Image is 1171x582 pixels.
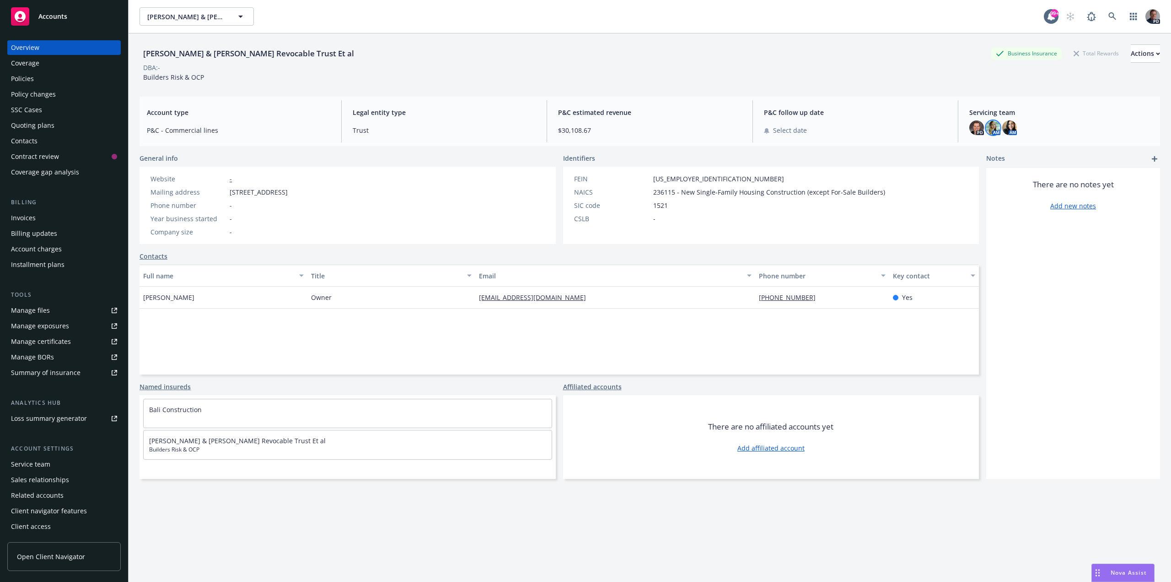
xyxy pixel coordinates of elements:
[969,108,1153,117] span: Servicing team
[147,12,226,22] span: [PERSON_NAME] & [PERSON_NAME] Revocable Trust Et al
[7,211,121,225] a: Invoices
[986,153,1005,164] span: Notes
[1092,564,1103,582] div: Drag to move
[143,63,160,72] div: DBA: -
[140,265,307,287] button: Full name
[140,153,178,163] span: General info
[7,488,121,503] a: Related accounts
[150,214,226,223] div: Year business started
[902,293,913,302] span: Yes
[11,71,34,86] div: Policies
[11,350,54,364] div: Manage BORs
[893,271,965,281] div: Key contact
[307,265,475,287] button: Title
[1091,564,1155,582] button: Nova Assist
[7,350,121,364] a: Manage BORs
[149,446,546,454] span: Builders Risk & OCP
[7,226,121,241] a: Billing updates
[311,293,332,302] span: Owner
[143,293,194,302] span: [PERSON_NAME]
[7,334,121,349] a: Manage certificates
[574,174,650,184] div: FEIN
[563,153,595,163] span: Identifiers
[38,13,67,20] span: Accounts
[7,319,121,333] span: Manage exposures
[1002,120,1017,135] img: photo
[230,227,232,237] span: -
[7,87,121,102] a: Policy changes
[11,103,42,117] div: SSC Cases
[764,108,947,117] span: P&C follow up date
[7,290,121,299] div: Tools
[7,444,121,453] div: Account settings
[7,71,121,86] a: Policies
[574,187,650,197] div: NAICS
[17,552,85,561] span: Open Client Navigator
[1103,7,1122,26] a: Search
[1061,7,1080,26] a: Start snowing
[7,257,121,272] a: Installment plans
[140,251,167,261] a: Contacts
[737,443,805,453] a: Add affiliated account
[1111,569,1147,577] span: Nova Assist
[11,457,50,472] div: Service team
[1145,9,1160,24] img: photo
[7,4,121,29] a: Accounts
[150,201,226,210] div: Phone number
[653,201,668,210] span: 1521
[991,48,1062,59] div: Business Insurance
[558,125,741,135] span: $30,108.67
[558,108,741,117] span: P&C estimated revenue
[11,118,54,133] div: Quoting plans
[230,214,232,223] span: -
[1149,153,1160,164] a: add
[7,411,121,426] a: Loss summary generator
[759,271,876,281] div: Phone number
[11,488,64,503] div: Related accounts
[150,187,226,197] div: Mailing address
[708,421,833,432] span: There are no affiliated accounts yet
[11,504,87,518] div: Client navigator features
[11,334,71,349] div: Manage certificates
[150,174,226,184] div: Website
[7,519,121,534] a: Client access
[11,473,69,487] div: Sales relationships
[773,125,807,135] span: Select date
[7,134,121,148] a: Contacts
[147,125,330,135] span: P&C - Commercial lines
[11,87,56,102] div: Policy changes
[653,187,885,197] span: 236115 - New Single-Family Housing Construction (except For-Sale Builders)
[353,108,536,117] span: Legal entity type
[11,149,59,164] div: Contract review
[7,457,121,472] a: Service team
[311,271,462,281] div: Title
[11,242,62,256] div: Account charges
[11,257,64,272] div: Installment plans
[969,120,984,135] img: photo
[574,201,650,210] div: SIC code
[7,242,121,256] a: Account charges
[7,473,121,487] a: Sales relationships
[11,211,36,225] div: Invoices
[140,48,358,60] div: [PERSON_NAME] & [PERSON_NAME] Revocable Trust Et al
[140,7,254,26] button: [PERSON_NAME] & [PERSON_NAME] Revocable Trust Et al
[11,226,57,241] div: Billing updates
[11,519,51,534] div: Client access
[479,293,593,302] a: [EMAIL_ADDRESS][DOMAIN_NAME]
[475,265,755,287] button: Email
[7,103,121,117] a: SSC Cases
[1082,7,1101,26] a: Report a Bug
[149,436,326,445] a: [PERSON_NAME] & [PERSON_NAME] Revocable Trust Et al
[230,174,232,183] a: -
[574,214,650,223] div: CSLB
[11,303,50,318] div: Manage files
[563,382,622,392] a: Affiliated accounts
[7,365,121,380] a: Summary of insurance
[1069,48,1123,59] div: Total Rewards
[7,40,121,55] a: Overview
[653,174,784,184] span: [US_EMPLOYER_IDENTIFICATION_NUMBER]
[11,411,87,426] div: Loss summary generator
[11,319,69,333] div: Manage exposures
[1131,45,1160,62] div: Actions
[140,382,191,392] a: Named insureds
